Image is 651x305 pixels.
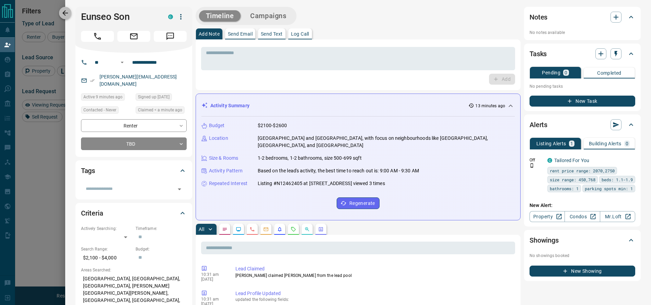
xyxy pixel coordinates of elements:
[235,297,512,302] p: updated the following fields:
[554,158,589,163] a: Tailored For You
[550,176,595,183] span: size range: 450,768
[585,185,633,192] span: parking spots min: 1
[201,277,225,282] p: [DATE]
[138,107,182,113] span: Claimed < a minute ago
[530,157,543,163] p: Off
[100,74,177,87] a: [PERSON_NAME][EMAIL_ADDRESS][DOMAIN_NAME]
[81,252,132,264] p: $2,100 - $4,000
[81,205,187,221] div: Criteria
[475,103,505,109] p: 13 minutes ago
[136,225,187,232] p: Timeframe:
[199,32,220,36] p: Add Note
[291,227,296,232] svg: Requests
[81,267,187,273] p: Areas Searched:
[530,235,559,246] h2: Showings
[304,227,310,232] svg: Opportunities
[209,122,225,129] p: Budget
[236,227,241,232] svg: Lead Browsing Activity
[81,137,187,150] div: TBD
[530,266,635,277] button: New Showing
[318,227,324,232] svg: Agent Actions
[175,184,184,194] button: Open
[530,232,635,248] div: Showings
[81,31,114,42] span: Call
[530,29,635,36] p: No notes available
[209,155,239,162] p: Size & Rooms
[570,141,573,146] p: 1
[589,141,621,146] p: Building Alerts
[136,93,187,103] div: Sun Jul 13 2025
[530,9,635,25] div: Notes
[201,272,225,277] p: 10:31 am
[530,117,635,133] div: Alerts
[258,167,419,174] p: Based on the lead's activity, the best time to reach out is: 9:00 AM - 9:30 AM
[83,94,123,100] span: Active 9 minutes ago
[530,96,635,107] button: New Task
[81,165,95,176] h2: Tags
[222,227,228,232] svg: Notes
[81,93,132,103] div: Wed Oct 15 2025
[597,71,621,75] p: Completed
[277,227,282,232] svg: Listing Alerts
[199,10,241,22] button: Timeline
[258,180,385,187] p: Listing #N12462405 at [STREET_ADDRESS] viewed 3 times
[550,185,579,192] span: bathrooms: 1
[81,119,187,132] div: Renter
[602,176,633,183] span: beds: 1.1-1.9
[136,106,187,116] div: Wed Oct 15 2025
[337,197,380,209] button: Regenerate
[530,163,534,168] svg: Push Notification Only
[136,246,187,252] p: Budget:
[201,297,225,302] p: 10:31 am
[258,122,287,129] p: $2100-$2600
[261,32,283,36] p: Send Text
[530,202,635,209] p: New Alert:
[565,211,600,222] a: Condos
[530,81,635,91] p: No pending tasks
[81,208,103,219] h2: Criteria
[291,32,309,36] p: Log Call
[263,227,269,232] svg: Emails
[83,107,116,113] span: Contacted - Never
[235,272,512,279] p: [PERSON_NAME] claimed [PERSON_NAME] from the lead pool
[542,70,560,75] p: Pending
[258,135,515,149] p: [GEOGRAPHIC_DATA] and [GEOGRAPHIC_DATA], with focus on neighbourhoods like [GEOGRAPHIC_DATA], [GE...
[536,141,566,146] p: Listing Alerts
[249,227,255,232] svg: Calls
[81,225,132,232] p: Actively Searching:
[547,158,552,163] div: condos.ca
[201,99,515,112] div: Activity Summary13 minutes ago
[530,12,547,23] h2: Notes
[530,253,635,259] p: No showings booked
[138,94,170,100] span: Signed up [DATE]
[209,135,228,142] p: Location
[600,211,635,222] a: Mr.Loft
[209,180,247,187] p: Repeated Interest
[81,246,132,252] p: Search Range:
[228,32,253,36] p: Send Email
[154,31,187,42] span: Message
[243,10,293,22] button: Campaigns
[81,162,187,179] div: Tags
[199,227,204,232] p: All
[168,14,173,19] div: condos.ca
[117,31,150,42] span: Email
[550,167,615,174] span: rent price range: 2070,2750
[258,155,362,162] p: 1-2 bedrooms, 1-2 bathrooms, size 500-699 sqft
[530,119,547,130] h2: Alerts
[90,78,95,83] svg: Email Verified
[210,102,249,109] p: Activity Summary
[530,48,547,59] h2: Tasks
[118,58,126,66] button: Open
[626,141,628,146] p: 0
[565,70,567,75] p: 0
[235,265,512,272] p: Lead Claimed
[235,290,512,297] p: Lead Profile Updated
[530,211,565,222] a: Property
[530,46,635,62] div: Tasks
[209,167,243,174] p: Activity Pattern
[81,11,158,22] h1: Eunseo Son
